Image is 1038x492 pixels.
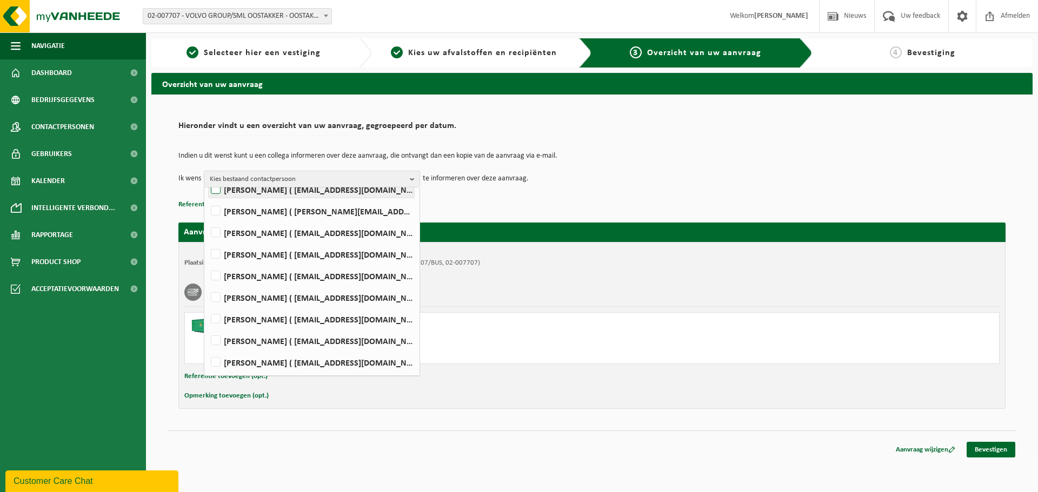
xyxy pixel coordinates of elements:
label: [PERSON_NAME] ( [EMAIL_ADDRESS][DOMAIN_NAME] ) [209,333,414,349]
label: [PERSON_NAME] ( [PERSON_NAME][EMAIL_ADDRESS][DOMAIN_NAME] ) [209,203,414,219]
strong: [PERSON_NAME] [754,12,808,20]
img: HK-XC-40-GN-00.png [190,318,223,334]
span: Dashboard [31,59,72,86]
label: [PERSON_NAME] ( [EMAIL_ADDRESS][DOMAIN_NAME] ) [209,354,414,370]
span: Product Shop [31,248,81,275]
span: 3 [630,46,642,58]
h2: Hieronder vindt u een overzicht van uw aanvraag, gegroepeerd per datum. [178,122,1006,136]
span: Kalender [31,167,65,194]
div: Aantal: 1 [234,349,635,358]
span: 02-007707 - VOLVO GROUP/SML OOSTAKKER - OOSTAKKER [143,8,332,24]
span: Acceptatievoorwaarden [31,275,119,302]
span: Selecteer hier een vestiging [204,49,321,57]
p: Indien u dit wenst kunt u een collega informeren over deze aanvraag, die ontvangt dan een kopie v... [178,152,1006,160]
button: Opmerking toevoegen (opt.) [184,389,269,403]
button: Kies bestaand contactpersoon [204,171,420,187]
span: Bevestiging [907,49,955,57]
label: [PERSON_NAME] ( [EMAIL_ADDRESS][DOMAIN_NAME] ) [209,181,414,198]
span: Bedrijfsgegevens [31,86,95,113]
span: Kies bestaand contactpersoon [210,171,405,187]
strong: Aanvraag voor [DATE] [184,228,265,237]
button: Referentie toevoegen (opt.) [178,198,262,212]
a: Bevestigen [967,442,1015,457]
label: [PERSON_NAME] ( [EMAIL_ADDRESS][DOMAIN_NAME] ) [209,268,414,284]
iframe: chat widget [5,468,181,492]
h2: Overzicht van uw aanvraag [151,73,1033,94]
span: 4 [890,46,902,58]
span: Contactpersonen [31,113,94,140]
label: [PERSON_NAME] ( [EMAIL_ADDRESS][DOMAIN_NAME] ) [209,246,414,262]
p: Ik wens [178,171,201,187]
a: 2Kies uw afvalstoffen en recipiënten [377,46,571,59]
span: Kies uw afvalstoffen en recipiënten [408,49,557,57]
span: Rapportage [31,221,73,248]
span: 2 [391,46,403,58]
button: Referentie toevoegen (opt.) [184,369,268,383]
label: [PERSON_NAME] ( [EMAIL_ADDRESS][DOMAIN_NAME] ) [209,289,414,306]
p: te informeren over deze aanvraag. [423,171,529,187]
span: Gebruikers [31,140,72,167]
span: Navigatie [31,32,65,59]
label: [PERSON_NAME] ( [EMAIL_ADDRESS][DOMAIN_NAME] ) [209,311,414,327]
a: Aanvraag wijzigen [888,442,963,457]
div: Ophalen en plaatsen lege container [234,335,635,344]
span: 1 [187,46,198,58]
strong: Plaatsingsadres: [184,259,231,266]
label: [PERSON_NAME] ( [EMAIL_ADDRESS][DOMAIN_NAME] ) [209,225,414,241]
span: Overzicht van uw aanvraag [647,49,761,57]
a: 1Selecteer hier een vestiging [157,46,350,59]
span: 02-007707 - VOLVO GROUP/SML OOSTAKKER - OOSTAKKER [143,9,331,24]
span: Intelligente verbond... [31,194,115,221]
